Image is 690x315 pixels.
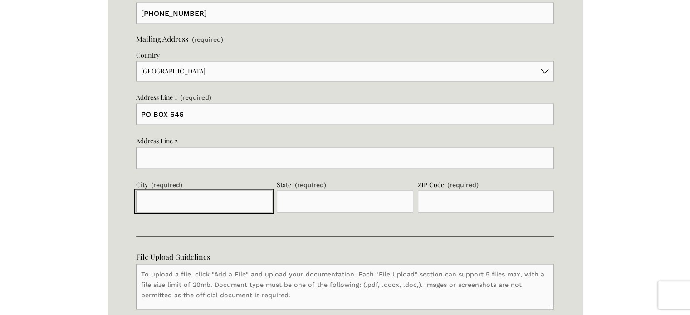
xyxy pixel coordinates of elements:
input: Address Line 2 [136,147,554,169]
div: State [277,180,413,191]
span: (required) [151,182,182,188]
span: (required) [295,182,326,188]
div: Address Line 1 [136,92,554,104]
input: State [277,191,413,213]
span: (required) [180,94,211,101]
div: ZIP Code [418,180,554,191]
select: Country [136,61,554,82]
span: (required) [447,182,479,188]
div: City [136,180,272,191]
input: Address Line 1 [136,104,554,126]
div: Country [136,48,554,62]
input: City [136,191,272,213]
input: ZIP Code [418,191,554,213]
span: Mailing Address [136,33,188,45]
span: File Upload Guidelines [136,251,210,263]
span: (required) [192,36,223,43]
div: Address Line 2 [136,136,554,147]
